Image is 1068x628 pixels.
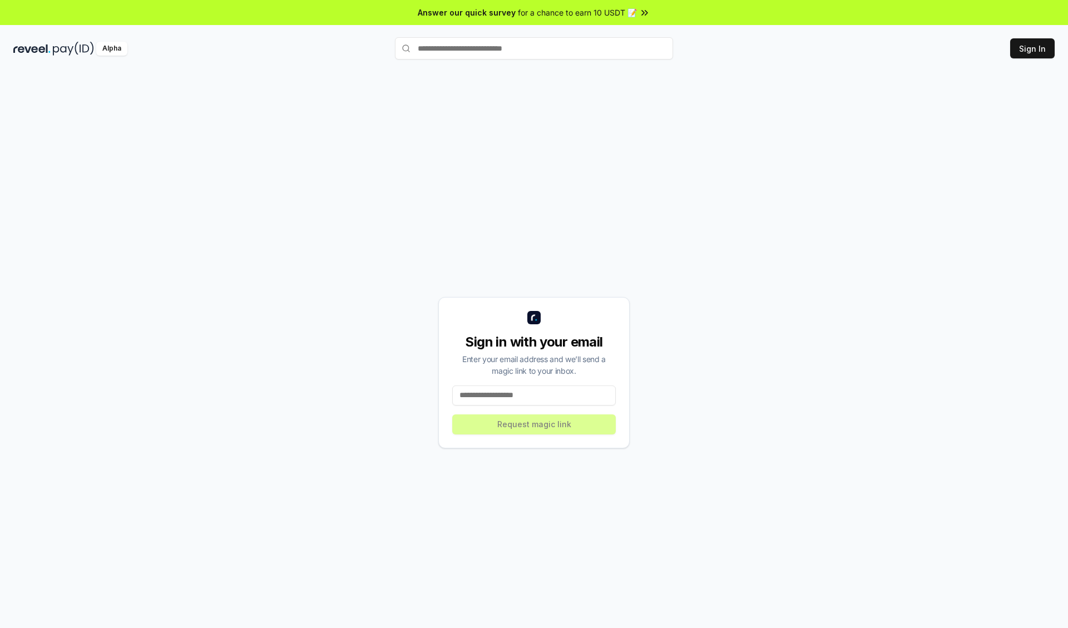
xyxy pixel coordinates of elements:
img: logo_small [527,311,541,324]
span: Answer our quick survey [418,7,516,18]
div: Sign in with your email [452,333,616,351]
button: Sign In [1010,38,1055,58]
img: pay_id [53,42,94,56]
div: Enter your email address and we’ll send a magic link to your inbox. [452,353,616,377]
div: Alpha [96,42,127,56]
img: reveel_dark [13,42,51,56]
span: for a chance to earn 10 USDT 📝 [518,7,637,18]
